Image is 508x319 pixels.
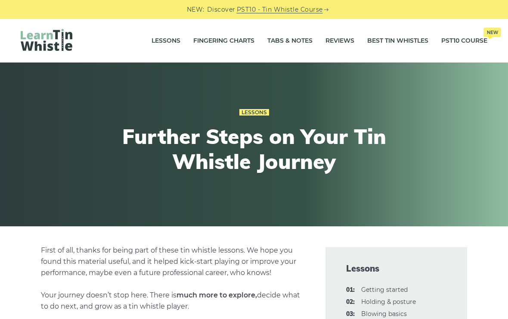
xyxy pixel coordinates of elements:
[361,310,407,318] a: 03:Blowing basics
[96,124,412,174] h1: Further Steps on Your Tin Whistle Journey
[346,263,446,275] span: Lessons
[361,298,416,306] a: 02:Holding & posture
[346,285,355,295] span: 01:
[361,286,408,294] a: 01:Getting started
[441,30,487,52] a: PST10 CourseNew
[21,29,72,51] img: LearnTinWhistle.com
[367,30,428,52] a: Best Tin Whistles
[177,291,257,299] strong: much more to explore,
[193,30,254,52] a: Fingering Charts
[267,30,313,52] a: Tabs & Notes
[41,245,304,312] p: First of all, thanks for being part of these tin whistle lessons. We hope you found this material...
[483,28,501,37] span: New
[239,109,269,116] a: Lessons
[346,297,355,307] span: 02:
[325,30,354,52] a: Reviews
[152,30,180,52] a: Lessons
